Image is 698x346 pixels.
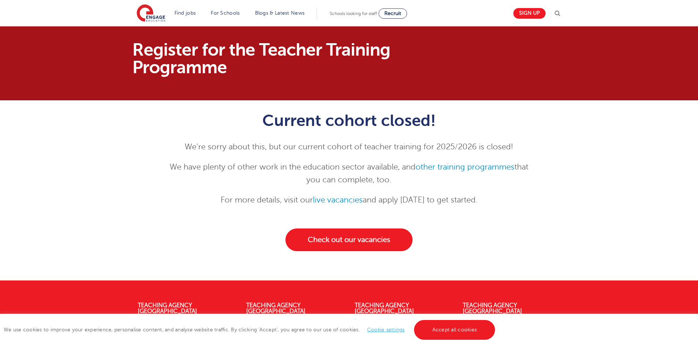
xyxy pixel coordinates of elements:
[211,10,240,16] a: For Schools
[137,4,165,23] img: Engage Education
[313,196,363,204] a: live vacancies
[367,327,405,332] a: Cookie settings
[174,10,196,16] a: Find jobs
[169,194,529,207] p: For more details, visit our and apply [DATE] to get started.
[378,8,407,19] a: Recruit
[169,111,529,130] h1: Current cohort closed!
[285,228,413,251] a: Check out our vacancies
[4,327,497,332] span: We use cookies to improve your experience, personalise content, and analyse website traffic. By c...
[330,11,377,16] span: Schools looking for staff
[414,320,495,340] a: Accept all cookies
[384,11,401,16] span: Recruit
[246,302,306,315] a: Teaching Agency [GEOGRAPHIC_DATA]
[255,10,305,16] a: Blogs & Latest News
[138,302,197,315] a: Teaching Agency [GEOGRAPHIC_DATA]
[513,8,546,19] a: Sign up
[463,302,522,315] a: Teaching Agency [GEOGRAPHIC_DATA]
[132,41,418,76] h1: Register for the Teacher Training Programme
[355,302,414,315] a: Teaching Agency [GEOGRAPHIC_DATA]
[416,163,514,171] a: other training programmes
[169,161,529,186] p: We have plenty of other work in the education sector available, and that you can complete, too.
[169,141,529,153] p: We’re sorry about this, but our current cohort of teacher training for 2025/2026 is closed!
